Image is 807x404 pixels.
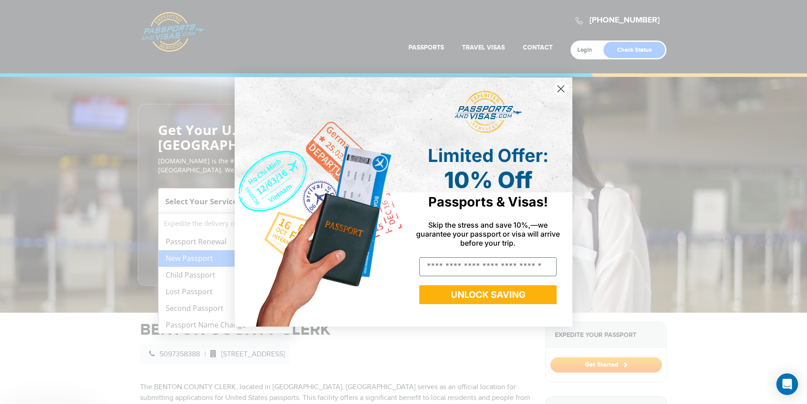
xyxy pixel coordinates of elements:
img: de9cda0d-0715-46ca-9a25-073762a91ba7.png [235,77,403,326]
span: Limited Offer: [428,144,549,166]
img: passports and visas [454,91,522,133]
div: Open Intercom Messenger [776,373,798,395]
span: Skip the stress and save 10%,—we guarantee your passport or visa will arrive before your trip. [416,220,560,247]
span: Passports & Visas! [428,194,548,210]
button: Close dialog [553,81,569,97]
button: UNLOCK SAVING [419,285,557,304]
span: 10% Off [444,166,532,193]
